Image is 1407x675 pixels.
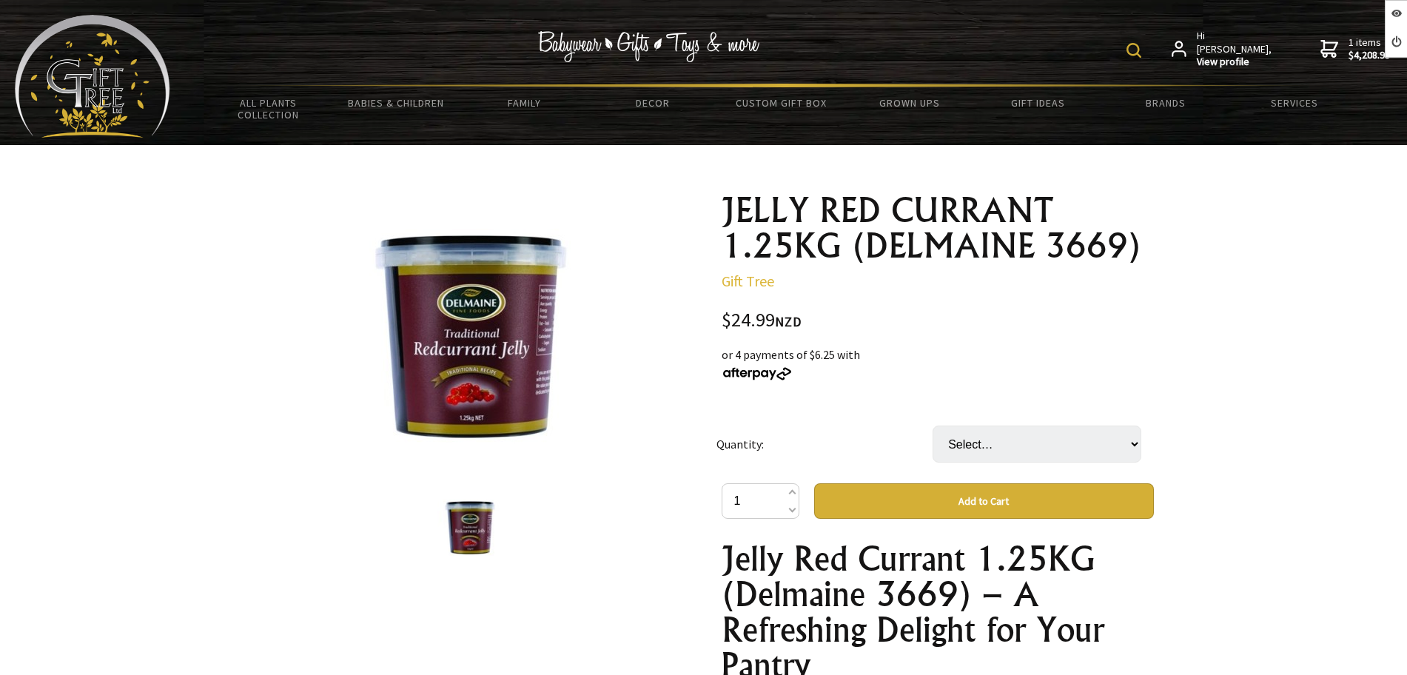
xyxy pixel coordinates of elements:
a: Hi [PERSON_NAME],View profile [1172,30,1273,69]
a: Services [1230,87,1358,118]
img: Babywear - Gifts - Toys & more [537,31,759,62]
a: Gift Tree [722,272,774,290]
a: All Plants Collection [204,87,332,130]
img: product search [1126,43,1141,58]
a: Gift Ideas [973,87,1101,118]
img: JELLY RED CURRANT 1.25KG (DELMAINE 3669) [437,500,503,556]
div: $24.99 [722,311,1154,331]
span: NZD [775,313,802,330]
strong: $4,208.99 [1349,49,1390,62]
a: Family [460,87,588,118]
strong: View profile [1197,56,1273,69]
button: Add to Cart [814,483,1154,519]
img: Afterpay [722,367,793,380]
a: 1 items$4,208.99 [1320,30,1390,69]
td: Quantity: [716,405,933,483]
h1: JELLY RED CURRANT 1.25KG (DELMAINE 3669) [722,192,1154,263]
a: Decor [588,87,716,118]
img: Babyware - Gifts - Toys and more... [15,15,170,138]
div: or 4 payments of $6.25 with [722,346,1154,381]
a: Brands [1102,87,1230,118]
a: Grown Ups [845,87,973,118]
a: Babies & Children [332,87,460,118]
span: Hi [PERSON_NAME], [1197,30,1273,69]
a: Custom Gift Box [717,87,845,118]
img: JELLY RED CURRANT 1.25KG (DELMAINE 3669) [346,229,594,444]
span: 1 items [1349,36,1390,62]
